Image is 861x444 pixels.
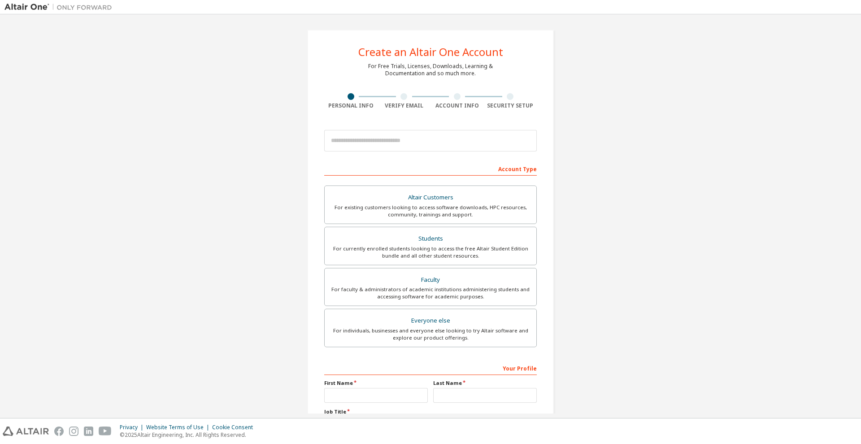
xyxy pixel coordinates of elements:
img: facebook.svg [54,427,64,436]
div: Cookie Consent [212,424,258,431]
label: Last Name [433,379,537,387]
img: Altair One [4,3,117,12]
img: instagram.svg [69,427,78,436]
div: Privacy [120,424,146,431]
div: Website Terms of Use [146,424,212,431]
div: Account Type [324,161,537,176]
label: Job Title [324,408,537,415]
div: For individuals, businesses and everyone else looking to try Altair software and explore our prod... [330,327,531,341]
img: linkedin.svg [84,427,93,436]
div: Altair Customers [330,191,531,204]
img: youtube.svg [99,427,112,436]
div: Account Info [430,102,484,109]
div: For existing customers looking to access software downloads, HPC resources, community, trainings ... [330,204,531,218]
div: Your Profile [324,361,537,375]
div: Personal Info [324,102,378,109]
div: Create an Altair One Account [358,47,503,57]
div: For currently enrolled students looking to access the free Altair Student Edition bundle and all ... [330,245,531,259]
div: Faculty [330,274,531,286]
div: Security Setup [484,102,537,109]
label: First Name [324,379,428,387]
div: Students [330,233,531,245]
div: For Free Trials, Licenses, Downloads, Learning & Documentation and so much more. [368,63,493,77]
p: © 2025 Altair Engineering, Inc. All Rights Reserved. [120,431,258,439]
img: altair_logo.svg [3,427,49,436]
div: For faculty & administrators of academic institutions administering students and accessing softwa... [330,286,531,300]
div: Everyone else [330,315,531,327]
div: Verify Email [378,102,431,109]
